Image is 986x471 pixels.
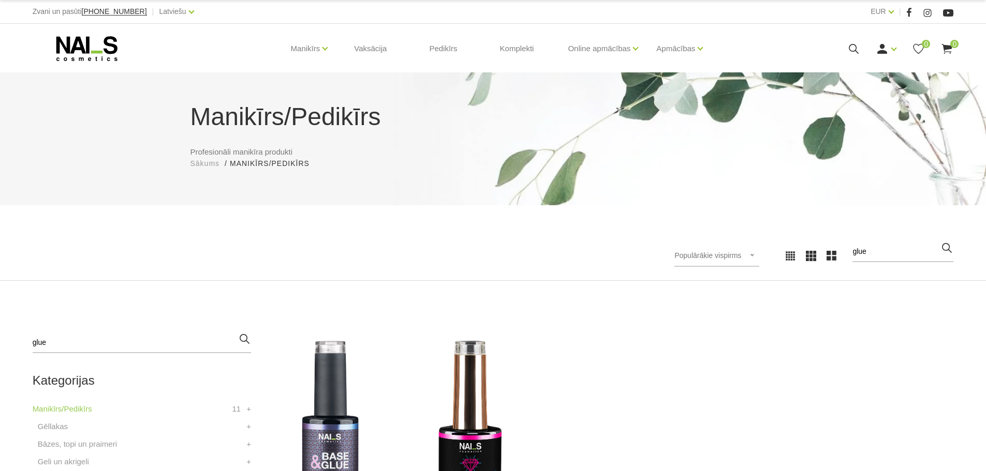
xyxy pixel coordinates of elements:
[33,332,251,353] input: Meklēt produktus ...
[190,158,220,169] a: Sākums
[568,28,630,69] a: Online apmācības
[492,24,542,73] a: Komplekti
[656,28,695,69] a: Apmācības
[940,42,953,55] a: 0
[291,28,320,69] a: Manikīrs
[950,40,959,48] span: 0
[232,403,241,415] span: 11
[852,241,953,262] input: Meklēt produktus ...
[183,98,804,169] div: Profesionāli manikīra produkti
[38,455,89,468] a: Geli un akrigeli
[922,40,930,48] span: 0
[230,158,320,169] li: Manikīrs/Pedikīrs
[246,403,251,415] a: +
[912,42,925,55] a: 0
[674,251,741,260] span: Populārākie vispirms
[38,438,117,450] a: Bāzes, topi un praimeri
[33,374,251,387] h2: Kategorijas
[246,420,251,433] a: +
[871,5,886,18] a: EUR
[38,420,68,433] a: Gēllakas
[82,7,147,16] span: [PHONE_NUMBER]
[33,5,147,18] div: Zvani un pasūti
[152,5,154,18] span: |
[190,159,220,168] span: Sākums
[190,98,796,135] h1: Manikīrs/Pedikīrs
[82,8,147,16] a: [PHONE_NUMBER]
[246,438,251,450] a: +
[33,403,92,415] a: Manikīrs/Pedikīrs
[421,24,465,73] a: Pedikīrs
[246,455,251,468] a: +
[346,24,395,73] a: Vaksācija
[899,5,901,18] span: |
[159,5,186,18] a: Latviešu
